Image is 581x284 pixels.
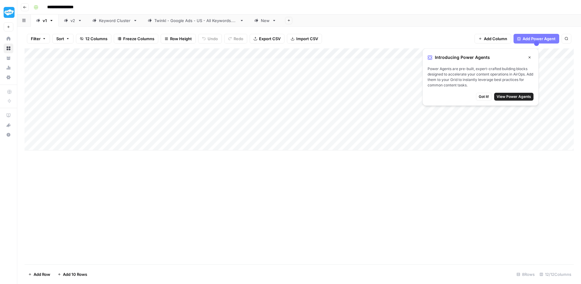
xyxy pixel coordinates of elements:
button: Got it! [476,93,492,101]
span: Add Power Agent [523,36,556,42]
div: v2 [71,18,75,24]
span: Export CSV [259,36,281,42]
button: Sort [52,34,74,44]
div: 12/12 Columns [537,269,574,279]
a: New [249,15,281,27]
button: Workspace: Twinkl [4,5,13,20]
button: Help + Support [4,130,13,140]
span: Got it! [479,94,489,99]
span: Add Row [34,271,50,277]
div: 8 Rows [514,269,537,279]
button: What's new? [4,120,13,130]
a: Your Data [4,53,13,63]
button: 12 Columns [76,34,111,44]
a: Home [4,34,13,44]
button: Add Row [25,269,54,279]
button: Filter [27,34,50,44]
span: Row Height [170,36,192,42]
span: Freeze Columns [123,36,154,42]
a: Usage [4,63,13,73]
a: Keyword Cluster [87,15,143,27]
button: Undo [198,34,222,44]
span: Import CSV [296,36,318,42]
div: Twinkl - Google Ads - US - All Keywords.csv [154,18,237,24]
span: Redo [234,36,243,42]
div: New [261,18,270,24]
div: v1 [43,18,47,24]
div: Introducing Power Agents [428,53,533,61]
button: Add 10 Rows [54,269,91,279]
a: AirOps Academy [4,111,13,120]
span: Filter [31,36,41,42]
button: Redo [224,34,247,44]
button: Add Power Agent [514,34,559,44]
span: Power Agents are pre-built, expert-crafted building blocks designed to accelerate your content op... [428,66,533,88]
a: Twinkl - Google Ads - US - All Keywords.csv [143,15,249,27]
span: View Power Agents [497,94,531,99]
span: Add Column [484,36,507,42]
button: Freeze Columns [114,34,158,44]
button: Export CSV [250,34,284,44]
div: What's new? [4,121,13,130]
a: Browse [4,44,13,53]
span: Add 10 Rows [63,271,87,277]
button: Import CSV [287,34,322,44]
button: Add Column [474,34,511,44]
span: Undo [208,36,218,42]
span: 12 Columns [85,36,107,42]
img: Twinkl Logo [4,7,15,18]
a: Settings [4,73,13,82]
a: v2 [59,15,87,27]
button: View Power Agents [494,93,533,101]
a: v1 [31,15,59,27]
div: Keyword Cluster [99,18,131,24]
button: Row Height [161,34,196,44]
span: Sort [56,36,64,42]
